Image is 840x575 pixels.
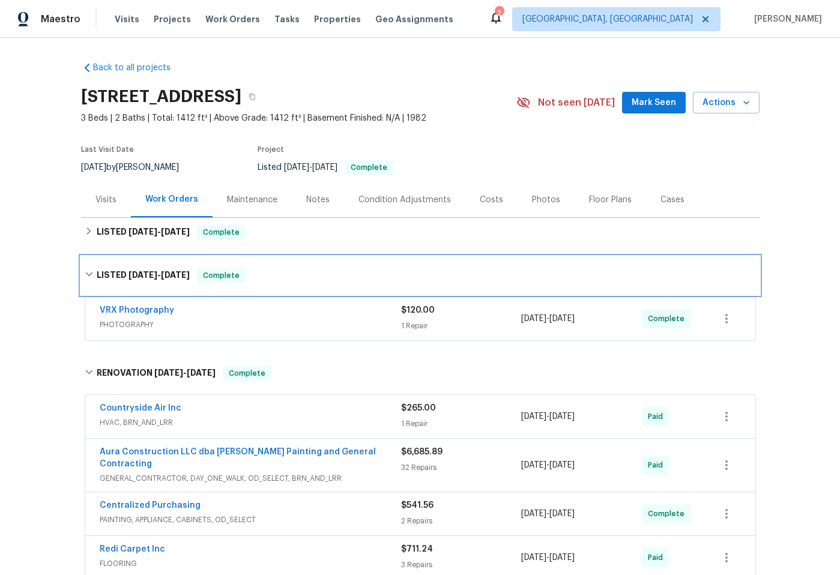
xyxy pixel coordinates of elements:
[81,62,196,74] a: Back to all projects
[258,146,284,153] span: Project
[358,194,451,206] div: Condition Adjustments
[549,461,575,469] span: [DATE]
[312,163,337,172] span: [DATE]
[401,320,522,332] div: 1 Repair
[521,411,575,423] span: -
[401,462,522,474] div: 32 Repairs
[115,13,139,25] span: Visits
[198,269,244,281] span: Complete
[100,319,401,331] span: PHOTOGRAPHY
[274,15,300,23] span: Tasks
[81,91,241,103] h2: [STREET_ADDRESS]
[97,268,190,283] h6: LISTED
[703,95,750,110] span: Actions
[549,315,575,323] span: [DATE]
[401,448,443,456] span: $6,685.89
[521,313,575,325] span: -
[521,459,575,471] span: -
[522,13,693,25] span: [GEOGRAPHIC_DATA], [GEOGRAPHIC_DATA]
[97,366,216,381] h6: RENOVATION
[401,306,435,315] span: $120.00
[81,160,193,175] div: by [PERSON_NAME]
[81,256,760,295] div: LISTED [DATE]-[DATE]Complete
[622,92,686,114] button: Mark Seen
[648,411,668,423] span: Paid
[100,404,181,412] a: Countryside Air Inc
[128,271,190,279] span: -
[401,418,522,430] div: 1 Repair
[284,163,337,172] span: -
[224,367,270,379] span: Complete
[521,552,575,564] span: -
[97,225,190,239] h6: LISTED
[521,508,575,520] span: -
[284,163,309,172] span: [DATE]
[128,227,157,236] span: [DATE]
[648,552,668,564] span: Paid
[749,13,822,25] span: [PERSON_NAME]
[648,313,689,325] span: Complete
[100,417,401,429] span: HVAC, BRN_AND_LRR
[258,163,393,172] span: Listed
[693,92,760,114] button: Actions
[648,508,689,520] span: Complete
[521,412,546,421] span: [DATE]
[95,194,116,206] div: Visits
[100,472,401,484] span: GENERAL_CONTRACTOR, DAY_ONE_WALK, OD_SELECT, BRN_AND_LRR
[632,95,676,110] span: Mark Seen
[241,86,263,107] button: Copy Address
[154,369,183,377] span: [DATE]
[532,194,560,206] div: Photos
[227,194,277,206] div: Maintenance
[401,559,522,571] div: 3 Repairs
[549,553,575,562] span: [DATE]
[161,227,190,236] span: [DATE]
[521,510,546,518] span: [DATE]
[81,146,134,153] span: Last Visit Date
[521,461,546,469] span: [DATE]
[205,13,260,25] span: Work Orders
[81,354,760,393] div: RENOVATION [DATE]-[DATE]Complete
[81,218,760,247] div: LISTED [DATE]-[DATE]Complete
[306,194,330,206] div: Notes
[549,510,575,518] span: [DATE]
[100,514,401,526] span: PAINTING, APPLIANCE, CABINETS, OD_SELECT
[128,227,190,236] span: -
[521,553,546,562] span: [DATE]
[100,558,401,570] span: FLOORING
[154,13,191,25] span: Projects
[187,369,216,377] span: [DATE]
[480,194,503,206] div: Costs
[346,164,392,171] span: Complete
[145,193,198,205] div: Work Orders
[401,404,436,412] span: $265.00
[100,545,165,553] a: Redi Carpet Inc
[198,226,244,238] span: Complete
[495,7,503,19] div: 2
[81,163,106,172] span: [DATE]
[589,194,632,206] div: Floor Plans
[401,501,434,510] span: $541.56
[401,545,433,553] span: $711.24
[538,97,615,109] span: Not seen [DATE]
[161,271,190,279] span: [DATE]
[154,369,216,377] span: -
[648,459,668,471] span: Paid
[375,13,453,25] span: Geo Assignments
[100,501,201,510] a: Centralized Purchasing
[401,515,522,527] div: 2 Repairs
[660,194,684,206] div: Cases
[81,112,516,124] span: 3 Beds | 2 Baths | Total: 1412 ft² | Above Grade: 1412 ft² | Basement Finished: N/A | 1982
[314,13,361,25] span: Properties
[100,448,376,468] a: Aura Construction LLC dba [PERSON_NAME] Painting and General Contracting
[549,412,575,421] span: [DATE]
[128,271,157,279] span: [DATE]
[41,13,80,25] span: Maestro
[521,315,546,323] span: [DATE]
[100,306,174,315] a: VRX Photography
